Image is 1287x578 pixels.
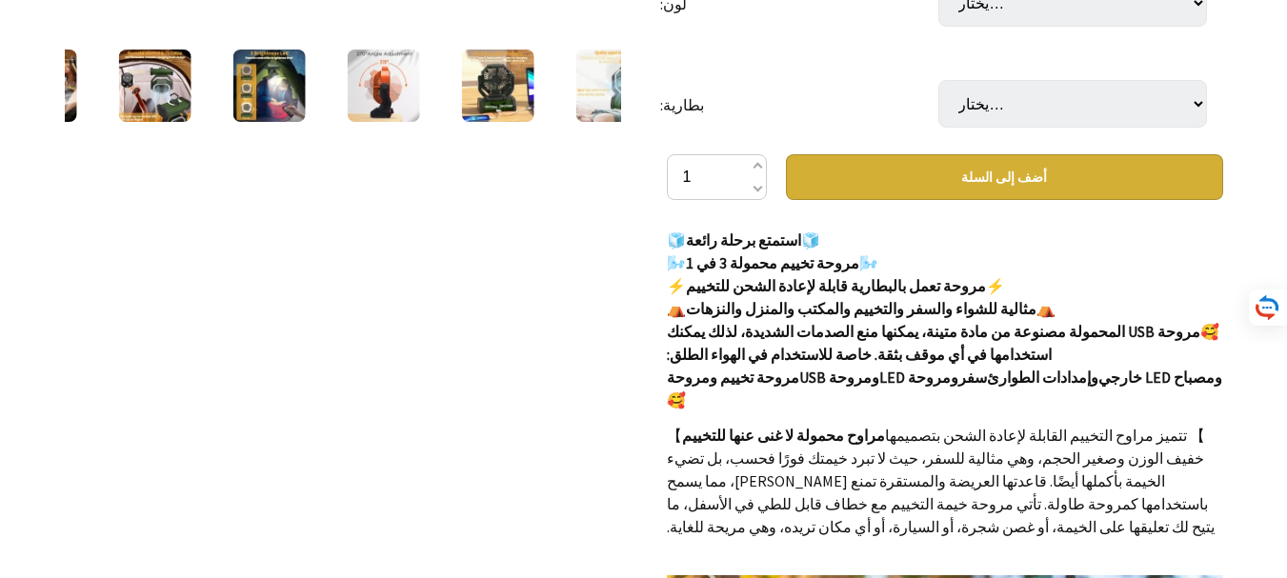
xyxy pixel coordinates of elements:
font: 🥰مروحة USB المحمولة مصنوعة من مادة متينة، يمكنها منع الصدمات الشديدة، لذلك يمكنك استخدامها في أي ... [667,322,1219,364]
button: أضف إلى السلة [786,154,1223,200]
img: مروحة تخييم محمولة قابلة لإعادة الشحن [118,50,191,122]
font: 】 تتميز مراوح التخييم القابلة لإعادة الشحن بتصميمها خفيف الوزن وصغير الحجم، وهي مثالية للسفر، حيث... [667,426,1215,536]
img: مروحة تخييم محمولة قابلة لإعادة الشحن [232,50,305,122]
font: مراوح محمولة لا غنى عنها للتخييم [682,426,885,445]
font: مروحة تخييم ومروحة [667,368,799,387]
font: أضف إلى السلة [961,169,1047,186]
font: 🧊استمتع برحلة رائعة🧊 [667,230,820,249]
font: 🌬️مروحة تخييم محمولة 3 في 1🌬️ [667,253,878,272]
img: مروحة تخييم محمولة قابلة لإعادة الشحن [461,50,533,122]
img: مروحة تخييم محمولة قابلة لإعادة الشحن [347,50,419,122]
font: ⛺مثالية للشواء والسفر والتخييم والمكتب والمنزل والنزهات⛺ [667,299,1056,318]
font: LED ومروحة [879,368,958,387]
font: ⚡مروحة تعمل بالبطارية قابلة لإعادة الشحن للتخييم⚡ [667,276,1005,295]
font: سفر [958,368,987,387]
img: مروحة تخييم محمولة قابلة لإعادة الشحن [575,50,648,122]
img: مروحة تخييم محمولة قابلة لإعادة الشحن [4,50,76,122]
font: 【 [667,426,682,445]
font: بطارية: [660,96,704,115]
font: USB ومروحة [799,368,879,387]
font: وإمدادات الطوارئ [987,368,1098,387]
